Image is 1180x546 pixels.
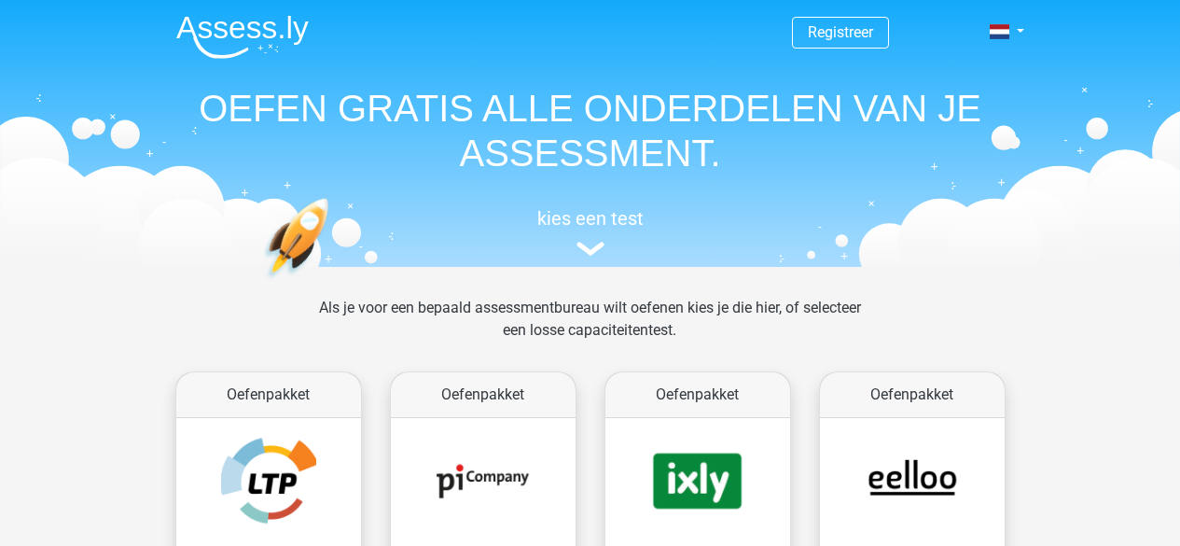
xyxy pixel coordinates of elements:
[264,198,401,367] img: oefenen
[161,207,1020,230] h5: kies een test
[808,23,873,41] a: Registreer
[176,15,309,59] img: Assessly
[304,297,876,364] div: Als je voor een bepaald assessmentbureau wilt oefenen kies je die hier, of selecteer een losse ca...
[161,207,1020,257] a: kies een test
[161,86,1020,175] h1: OEFEN GRATIS ALLE ONDERDELEN VAN JE ASSESSMENT.
[576,242,604,256] img: assessment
